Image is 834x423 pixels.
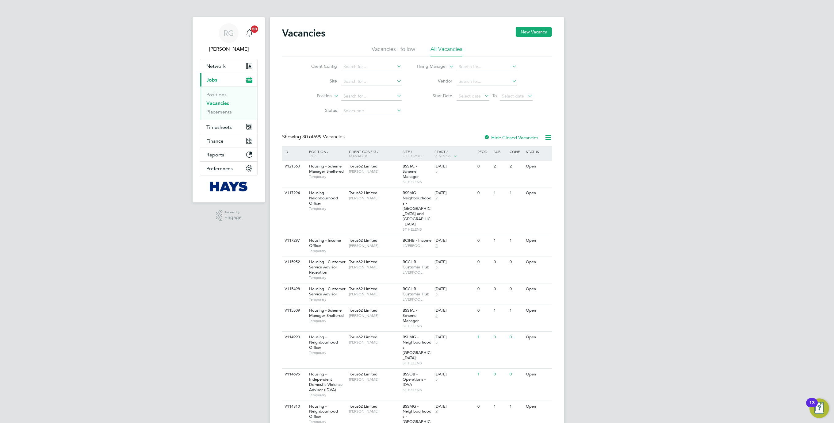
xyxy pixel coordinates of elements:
[200,59,257,73] button: Network
[508,369,524,380] div: 0
[206,63,226,69] span: Network
[434,372,474,377] div: [DATE]
[476,332,492,343] div: 1
[283,283,304,295] div: V115498
[476,235,492,246] div: 0
[403,243,432,248] span: LIVERPOOL
[349,371,377,377] span: Torus62 Limited
[433,146,476,162] div: Start /
[492,401,508,412] div: 1
[476,283,492,295] div: 0
[309,350,346,355] span: Temporary
[508,305,524,316] div: 1
[476,146,492,157] div: Reqd
[349,292,400,297] span: [PERSON_NAME]
[492,369,508,380] div: 0
[341,77,402,86] input: Search for...
[492,146,508,157] div: Sub
[349,340,400,345] span: [PERSON_NAME]
[302,134,345,140] span: 699 Vacancies
[372,45,415,56] li: Vacancies I follow
[206,109,232,115] a: Placements
[492,332,508,343] div: 0
[341,63,402,71] input: Search for...
[524,256,551,268] div: Open
[403,179,432,184] span: ST HELENS
[476,401,492,412] div: 0
[403,163,419,179] span: BSSTA. - Scheme Manager
[434,243,438,248] span: 2
[349,259,377,264] span: Torus62 Limited
[283,401,304,412] div: V114310
[430,45,462,56] li: All Vacancies
[403,238,431,243] span: BCIHB - Income
[309,286,346,297] span: Housing - Customer Service Advisor
[304,146,347,161] div: Position /
[434,404,474,409] div: [DATE]
[403,297,432,302] span: LIVERPOOL
[349,163,377,169] span: Torus62 Limited
[492,256,508,268] div: 0
[349,190,377,195] span: Torus62 Limited
[434,190,474,196] div: [DATE]
[302,63,337,69] label: Client Config
[459,93,481,99] span: Select date
[349,169,400,174] span: [PERSON_NAME]
[283,161,304,172] div: V121560
[412,63,447,70] label: Hiring Manager
[283,256,304,268] div: V115952
[283,305,304,316] div: V115509
[302,108,337,113] label: Status
[206,92,227,98] a: Positions
[508,146,524,157] div: Conf
[508,401,524,412] div: 1
[200,134,257,148] button: Finance
[524,187,551,199] div: Open
[524,235,551,246] div: Open
[200,45,258,53] span: Richard Gill
[401,146,433,161] div: Site /
[508,256,524,268] div: 0
[434,153,452,158] span: Vendors
[349,334,377,340] span: Torus62 Limited
[200,87,257,120] div: Jobs
[349,404,377,409] span: Torus62 Limited
[200,120,257,134] button: Timesheets
[309,297,346,302] span: Temporary
[349,286,377,291] span: Torus62 Limited
[309,334,338,350] span: Housing - Neighbourhood Officer
[476,369,492,380] div: 1
[434,308,474,313] div: [DATE]
[283,369,304,380] div: V114695
[309,371,342,392] span: Housing - Independent Domestic Violence Adviser (IDVA)
[434,260,474,265] div: [DATE]
[403,227,432,232] span: ST HELENS
[283,146,304,157] div: ID
[193,17,265,202] nav: Main navigation
[282,134,346,140] div: Showing
[349,196,400,201] span: [PERSON_NAME]
[403,324,432,329] span: ST HELENS
[309,404,338,419] span: Housing - Neighbourhood Officer
[434,265,438,270] span: 5
[502,93,524,99] span: Select date
[309,190,338,206] span: Housing - Neighbourhood Officer
[283,187,304,199] div: V117294
[403,371,426,387] span: BSSOB - Operations - IDVA
[349,238,377,243] span: Torus62 Limited
[200,182,258,191] a: Go to home page
[349,313,400,318] span: [PERSON_NAME]
[309,318,346,323] span: Temporary
[309,308,344,318] span: Housing - Scheme Manager Sheltered
[476,305,492,316] div: 0
[403,308,419,323] span: BSSTA. - Scheme Manager
[434,292,438,297] span: 5
[224,215,242,220] span: Engage
[210,182,248,191] img: hays-logo-retina.png
[206,152,224,158] span: Reports
[302,134,313,140] span: 30 of
[457,77,517,86] input: Search for...
[508,235,524,246] div: 1
[434,340,438,345] span: 5
[403,190,431,226] span: BSSMG - Neighbourhoods - [GEOGRAPHIC_DATA] and [GEOGRAPHIC_DATA]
